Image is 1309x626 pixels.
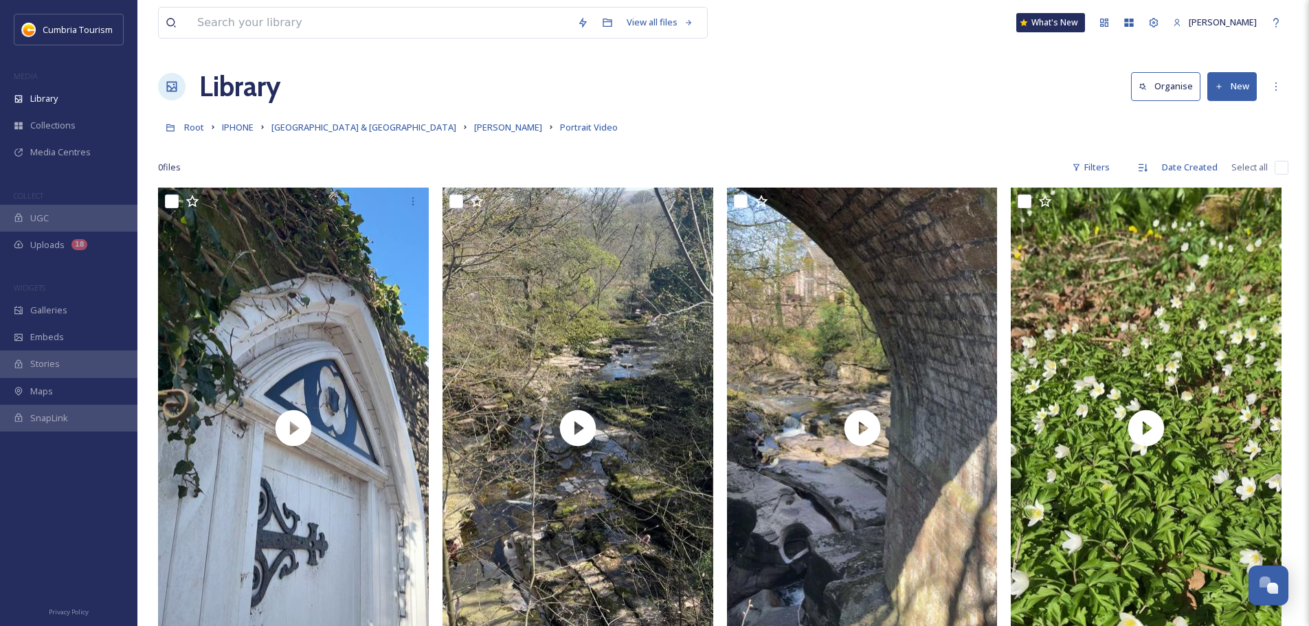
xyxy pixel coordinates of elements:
[474,119,542,135] a: [PERSON_NAME]
[1207,72,1257,100] button: New
[71,239,87,250] div: 18
[30,385,53,398] span: Maps
[158,161,181,174] span: 0 file s
[1131,72,1200,100] button: Organise
[1249,566,1288,605] button: Open Chat
[1166,9,1264,36] a: [PERSON_NAME]
[560,121,618,133] span: Portrait Video
[474,121,542,133] span: [PERSON_NAME]
[1231,161,1268,174] span: Select all
[222,121,254,133] span: IPHONE
[14,71,38,81] span: MEDIA
[22,23,36,36] img: images.jpg
[30,331,64,344] span: Embeds
[1155,154,1224,181] div: Date Created
[14,282,45,293] span: WIDGETS
[30,412,68,425] span: SnapLink
[560,119,618,135] a: Portrait Video
[199,66,280,107] a: Library
[49,607,89,616] span: Privacy Policy
[30,357,60,370] span: Stories
[1065,154,1117,181] div: Filters
[30,119,76,132] span: Collections
[30,212,49,225] span: UGC
[271,121,456,133] span: [GEOGRAPHIC_DATA] & [GEOGRAPHIC_DATA]
[1016,13,1085,32] a: What's New
[184,119,204,135] a: Root
[222,119,254,135] a: IPHONE
[30,92,58,105] span: Library
[30,146,91,159] span: Media Centres
[1189,16,1257,28] span: [PERSON_NAME]
[49,603,89,619] a: Privacy Policy
[14,190,43,201] span: COLLECT
[190,8,570,38] input: Search your library
[184,121,204,133] span: Root
[620,9,700,36] a: View all files
[30,304,67,317] span: Galleries
[30,238,65,251] span: Uploads
[43,23,113,36] span: Cumbria Tourism
[271,119,456,135] a: [GEOGRAPHIC_DATA] & [GEOGRAPHIC_DATA]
